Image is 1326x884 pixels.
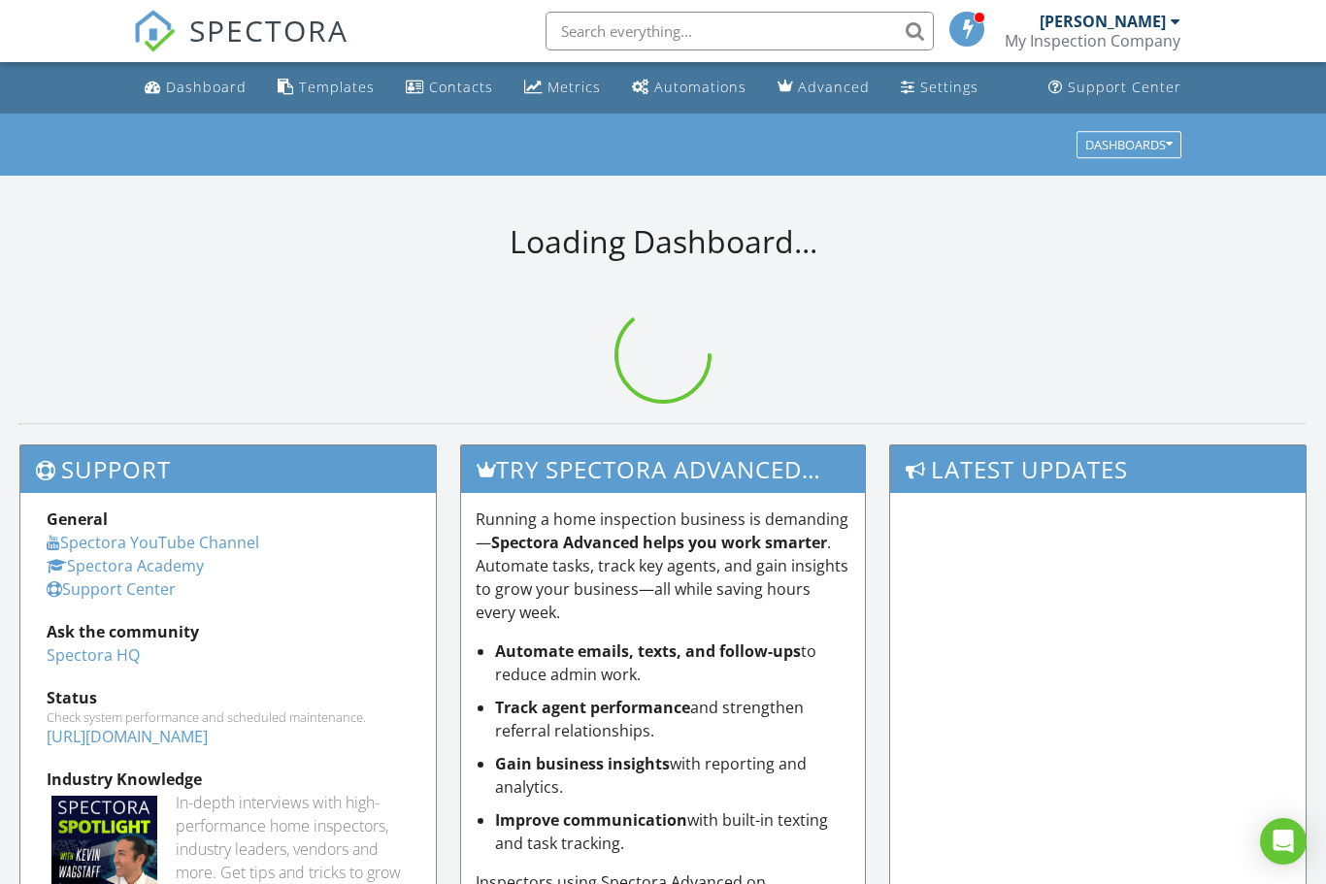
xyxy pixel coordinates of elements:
[495,696,850,742] li: and strengthen referral relationships.
[770,70,878,106] a: Advanced
[495,752,850,799] li: with reporting and analytics.
[47,620,410,643] div: Ask the community
[893,70,986,106] a: Settings
[47,686,410,709] div: Status
[47,644,140,666] a: Spectora HQ
[1085,138,1173,151] div: Dashboards
[495,809,687,831] strong: Improve communication
[547,78,601,96] div: Metrics
[189,10,348,50] span: SPECTORA
[20,445,436,493] h3: Support
[1005,31,1180,50] div: My Inspection Company
[1041,70,1189,106] a: Support Center
[495,808,850,855] li: with built-in texting and task tracking.
[654,78,746,96] div: Automations
[299,78,375,96] div: Templates
[47,726,208,747] a: [URL][DOMAIN_NAME]
[47,578,176,600] a: Support Center
[920,78,978,96] div: Settings
[133,10,176,52] img: The Best Home Inspection Software - Spectora
[166,78,247,96] div: Dashboard
[546,12,934,50] input: Search everything...
[137,70,254,106] a: Dashboard
[47,768,410,791] div: Industry Knowledge
[476,507,850,624] p: Running a home inspection business is demanding— . Automate tasks, track key agents, and gain ins...
[516,70,609,106] a: Metrics
[495,753,670,774] strong: Gain business insights
[491,532,827,553] strong: Spectora Advanced helps you work smarter
[1068,78,1181,96] div: Support Center
[495,640,801,662] strong: Automate emails, texts, and follow-ups
[270,70,382,106] a: Templates
[798,78,870,96] div: Advanced
[398,70,501,106] a: Contacts
[890,445,1306,493] h3: Latest Updates
[461,445,865,493] h3: Try spectora advanced [DATE]
[429,78,493,96] div: Contacts
[495,639,850,686] li: to reduce admin work.
[133,26,348,67] a: SPECTORA
[624,70,754,106] a: Automations (Basic)
[47,709,410,725] div: Check system performance and scheduled maintenance.
[47,532,259,553] a: Spectora YouTube Channel
[495,697,690,718] strong: Track agent performance
[47,508,108,530] strong: General
[1040,12,1166,31] div: [PERSON_NAME]
[1260,818,1307,865] div: Open Intercom Messenger
[1077,131,1181,158] button: Dashboards
[47,555,204,576] a: Spectora Academy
